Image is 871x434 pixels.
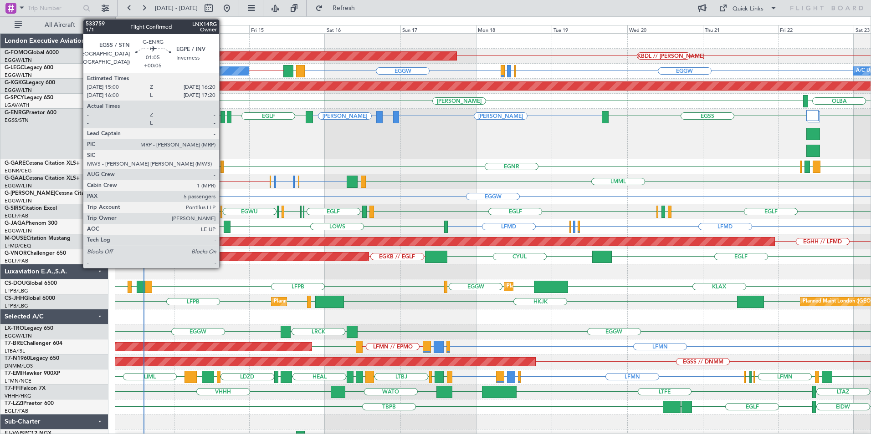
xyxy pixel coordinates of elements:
span: G-ENRG [5,110,26,116]
span: G-FOMO [5,50,28,56]
a: LX-TROLegacy 650 [5,326,53,331]
a: M-OUSECitation Mustang [5,236,71,241]
span: Refresh [325,5,363,11]
span: T7-BRE [5,341,23,346]
a: EGGW/LTN [5,197,32,204]
span: M-OUSE [5,236,26,241]
span: [DATE] - [DATE] [155,4,198,12]
a: G-SPCYLegacy 650 [5,95,53,101]
a: EGSS/STN [5,117,29,124]
span: G-SIRS [5,206,22,211]
a: CS-JHHGlobal 6000 [5,296,55,301]
div: Planned Maint [GEOGRAPHIC_DATA] ([GEOGRAPHIC_DATA]) [274,295,417,308]
button: Quick Links [714,1,782,15]
a: EGGW/LTN [5,333,32,339]
a: EGGW/LTN [5,87,32,94]
span: G-SPCY [5,95,24,101]
span: G-GAAL [5,176,26,181]
span: T7-EMI [5,371,22,376]
a: LFPB/LBG [5,288,28,294]
span: CS-JHH [5,296,24,301]
a: VHHH/HKG [5,393,31,399]
a: EGGW/LTN [5,227,32,234]
a: G-LEGCLegacy 600 [5,65,53,71]
a: LFMN/NCE [5,378,31,384]
a: G-KGKGLegacy 600 [5,80,55,86]
div: Sat 16 [325,25,400,33]
span: LX-TRO [5,326,24,331]
span: G-LEGC [5,65,24,71]
button: All Aircraft [10,18,99,32]
a: EGLF/FAB [5,212,28,219]
div: Quick Links [733,5,763,14]
span: G-JAGA [5,221,26,226]
a: G-VNORChallenger 650 [5,251,66,256]
div: [DATE] [117,18,133,26]
a: G-FOMOGlobal 6000 [5,50,59,56]
a: T7-LZZIPraetor 600 [5,401,54,406]
a: G-ENRGPraetor 600 [5,110,56,116]
a: EGGW/LTN [5,57,32,64]
a: LTBA/ISL [5,348,25,354]
div: Tue 19 [552,25,627,33]
button: Refresh [311,1,366,15]
a: G-GARECessna Citation XLS+ [5,161,80,166]
div: Thu 14 [174,25,250,33]
div: Fri 15 [249,25,325,33]
span: G-KGKG [5,80,26,86]
div: Fri 22 [778,25,854,33]
a: LFPB/LBG [5,303,28,309]
div: Wed 13 [98,25,174,33]
a: T7-N1960Legacy 650 [5,356,59,361]
span: G-[PERSON_NAME] [5,191,55,196]
a: LFMD/CEQ [5,242,31,249]
a: G-[PERSON_NAME]Cessna Citation XLS [5,191,106,196]
a: EGLF/FAB [5,408,28,414]
span: T7-FFI [5,386,20,391]
a: EGGW/LTN [5,182,32,189]
a: T7-BREChallenger 604 [5,341,62,346]
a: G-GAALCessna Citation XLS+ [5,176,80,181]
a: G-JAGAPhenom 300 [5,221,57,226]
div: Thu 21 [703,25,779,33]
a: T7-FFIFalcon 7X [5,386,46,391]
div: Sun 17 [400,25,476,33]
a: T7-EMIHawker 900XP [5,371,60,376]
div: No Crew [145,64,166,78]
a: G-SIRSCitation Excel [5,206,57,211]
a: LGAV/ATH [5,102,29,109]
div: Mon 18 [476,25,552,33]
a: CS-DOUGlobal 6500 [5,281,57,286]
span: T7-LZZI [5,401,23,406]
a: EGLF/FAB [5,257,28,264]
a: DNMM/LOS [5,363,33,369]
div: Wed 20 [627,25,703,33]
span: G-GARE [5,161,26,166]
div: Planned Maint [GEOGRAPHIC_DATA] ([GEOGRAPHIC_DATA]) [138,205,281,218]
span: CS-DOU [5,281,26,286]
div: Planned Maint [GEOGRAPHIC_DATA] ([GEOGRAPHIC_DATA]) [507,280,650,293]
a: EGNR/CEG [5,167,32,174]
span: T7-N1960 [5,356,30,361]
input: Trip Number [28,1,80,15]
span: G-VNOR [5,251,27,256]
a: EGGW/LTN [5,72,32,79]
span: All Aircraft [24,22,96,28]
